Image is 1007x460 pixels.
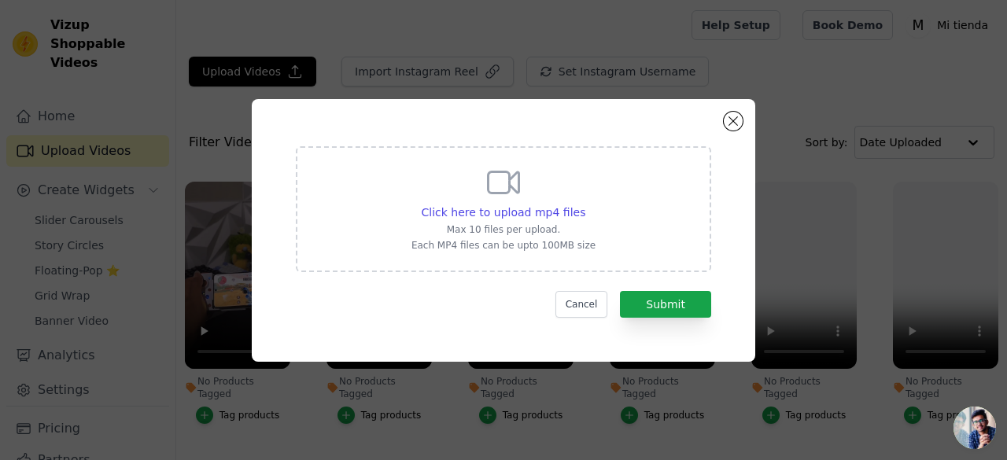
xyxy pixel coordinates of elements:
p: Max 10 files per upload. [411,223,596,236]
button: Close modal [724,112,743,131]
a: Chat abierto [954,407,996,449]
p: Each MP4 files can be upto 100MB size [411,239,596,252]
button: Cancel [555,291,608,318]
button: Submit [620,291,711,318]
span: Click here to upload mp4 files [422,206,586,219]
